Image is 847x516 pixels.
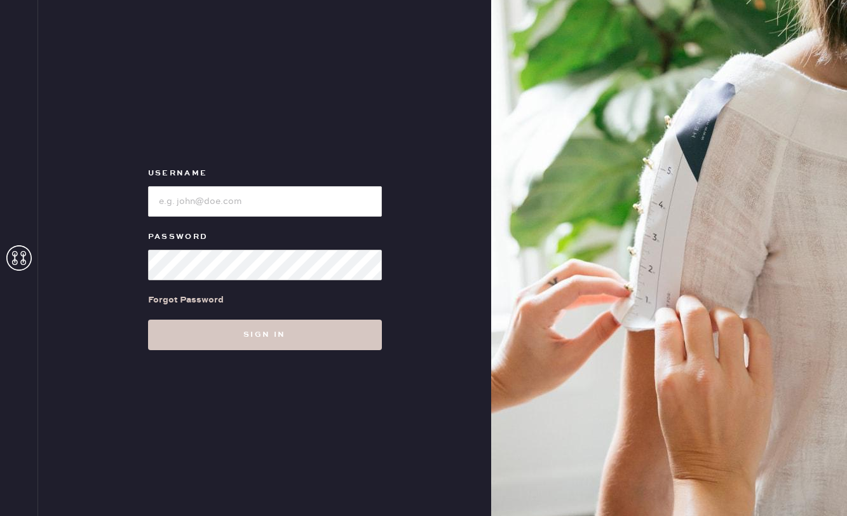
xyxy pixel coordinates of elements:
[148,186,382,217] input: e.g. john@doe.com
[148,166,382,181] label: Username
[148,229,382,245] label: Password
[148,280,224,320] a: Forgot Password
[148,320,382,350] button: Sign in
[148,293,224,307] div: Forgot Password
